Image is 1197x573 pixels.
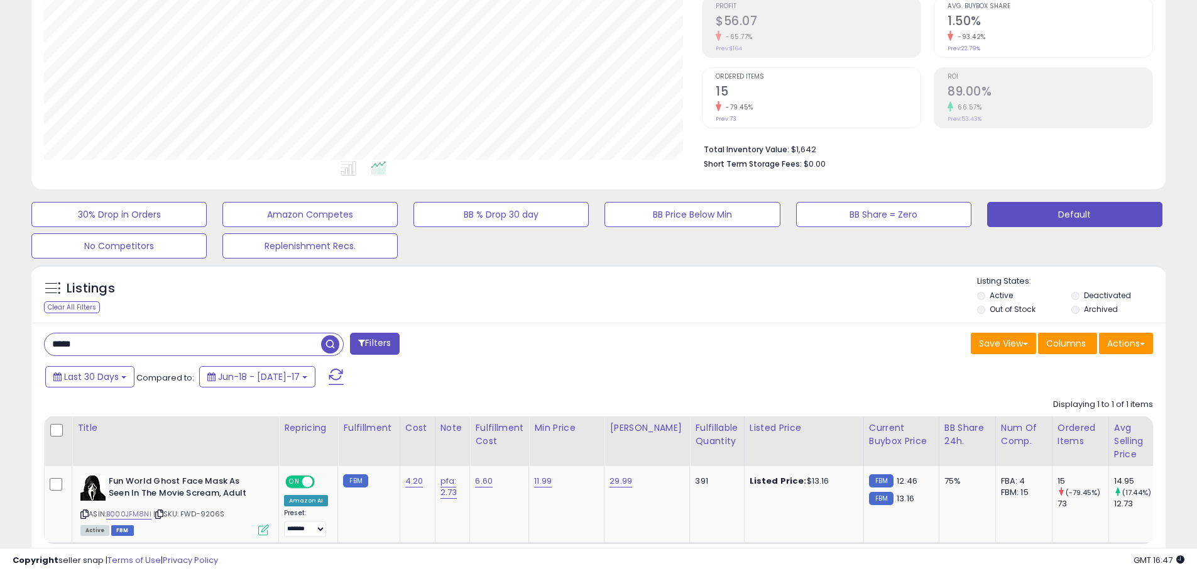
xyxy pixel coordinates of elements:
small: Prev: 22.79% [948,45,980,52]
a: Terms of Use [107,554,161,566]
small: -65.77% [721,32,753,42]
span: Ordered Items [716,74,921,81]
button: BB Price Below Min [604,202,780,227]
div: Repricing [284,421,332,435]
div: 73 [1058,498,1108,509]
div: Clear All Filters [44,301,100,313]
h5: Listings [67,280,115,298]
h2: 89.00% [948,84,1152,101]
div: 75% [944,476,986,487]
button: No Competitors [31,233,207,259]
h2: 1.50% [948,14,1152,31]
div: Current Buybox Price [869,421,934,448]
span: OFF [313,477,333,487]
span: ON [287,477,302,487]
span: FBM [111,525,134,536]
span: | SKU: FWD-9206S [153,509,225,519]
b: Short Term Storage Fees: [704,159,802,169]
small: FBM [869,492,894,505]
div: 15 [1058,476,1108,487]
button: Filters [350,333,399,355]
small: FBM [343,474,368,487]
p: Listing States: [977,275,1166,287]
button: Amazon Competes [222,202,398,227]
h2: $56.07 [716,14,921,31]
div: FBM: 15 [1001,487,1042,498]
span: 2025-08-17 16:47 GMT [1134,554,1184,566]
b: Listed Price: [750,475,807,487]
div: Cost [405,421,430,435]
button: Default [987,202,1162,227]
small: (17.44%) [1122,487,1151,498]
button: 30% Drop in Orders [31,202,207,227]
a: 29.99 [609,475,632,487]
label: Out of Stock [990,304,1036,314]
small: -93.42% [953,32,986,42]
div: Displaying 1 to 1 of 1 items [1053,399,1153,411]
div: Preset: [284,509,328,537]
div: Fulfillment Cost [475,421,523,448]
div: ASIN: [80,476,269,534]
div: seller snap | | [13,555,218,567]
a: 6.60 [475,475,493,487]
span: 13.16 [897,492,914,504]
div: Fulfillable Quantity [695,421,738,448]
div: 14.95 [1114,476,1165,487]
small: FBM [869,474,894,487]
span: $0.00 [804,158,826,170]
small: -79.45% [721,103,753,112]
div: Note [440,421,465,435]
button: Columns [1038,333,1097,354]
div: [PERSON_NAME] [609,421,684,435]
span: Jun-18 - [DATE]-17 [218,370,300,383]
span: Profit [716,3,921,10]
small: (-79.45%) [1066,487,1100,498]
button: BB % Drop 30 day [413,202,589,227]
div: FBA: 4 [1001,476,1042,487]
button: BB Share = Zero [796,202,971,227]
img: 41UXcT3J60L._SL40_.jpg [80,476,106,501]
div: Fulfillment [343,421,394,435]
button: Replenishment Recs. [222,233,398,259]
div: Listed Price [750,421,858,435]
small: 66.57% [953,103,981,112]
li: $1,642 [704,141,1144,156]
a: Privacy Policy [163,554,218,566]
button: Last 30 Days [45,366,134,387]
div: Title [77,421,273,435]
a: B000JFM8NI [106,509,151,520]
a: 4.20 [405,475,424,487]
span: Last 30 Days [64,370,119,383]
label: Deactivated [1084,290,1131,301]
button: Save View [971,333,1036,354]
span: ROI [948,74,1152,81]
b: Fun World Ghost Face Mask As Seen In The Movie Scream, Adult [109,476,261,502]
span: Compared to: [136,372,194,384]
div: 391 [695,476,734,487]
label: Active [990,290,1013,301]
div: Avg Selling Price [1114,421,1160,461]
span: Columns [1046,337,1086,350]
h2: 15 [716,84,921,101]
div: Amazon AI [284,495,328,506]
div: Num of Comp. [1001,421,1047,448]
small: Prev: 53.43% [948,115,981,123]
span: Avg. Buybox Share [948,3,1152,10]
div: 12.73 [1114,498,1165,509]
label: Archived [1084,304,1118,314]
button: Jun-18 - [DATE]-17 [199,366,315,387]
small: Prev: 73 [716,115,736,123]
a: pfa: 2.73 [440,475,457,499]
b: Total Inventory Value: [704,144,789,155]
div: BB Share 24h. [944,421,990,448]
div: Ordered Items [1058,421,1103,448]
strong: Copyright [13,554,58,566]
div: $13.16 [750,476,854,487]
small: Prev: $164 [716,45,742,52]
a: 11.99 [534,475,552,487]
span: 12.46 [897,475,917,487]
button: Actions [1099,333,1153,354]
span: All listings currently available for purchase on Amazon [80,525,109,536]
div: Min Price [534,421,599,435]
